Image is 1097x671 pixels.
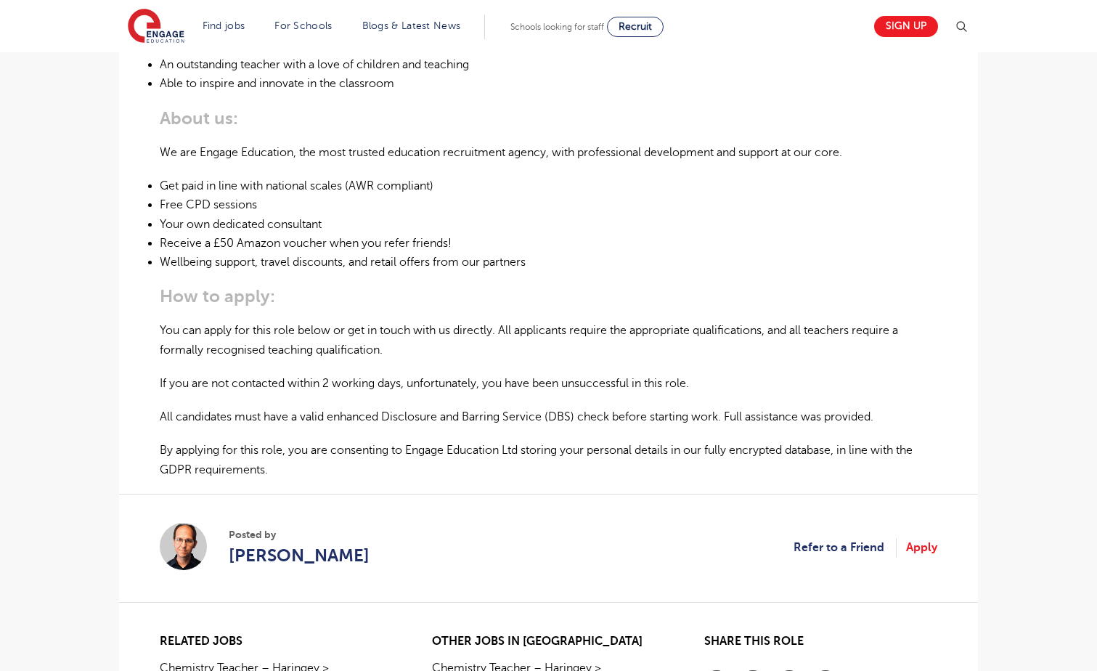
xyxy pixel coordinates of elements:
li: Free CPD sessions [160,195,937,214]
strong: About us: [160,108,238,129]
p: We are Engage Education, the most trusted education recruitment agency, with professional develop... [160,143,937,162]
li: Get paid in line with national scales (AWR compliant) [160,176,937,195]
li: Your own dedicated consultant [160,215,937,234]
a: For Schools [274,20,332,31]
a: Refer to a Friend [794,538,897,557]
li: Able to inspire and innovate in the classroom [160,74,937,93]
h3: How to apply: [160,286,937,306]
a: Blogs & Latest News [362,20,461,31]
p: If you are not contacted within 2 working days, unfortunately, you have been unsuccessful in this... [160,374,937,393]
li: Wellbeing support, travel discounts, and retail offers from our partners [160,253,937,272]
h2: Other jobs in [GEOGRAPHIC_DATA] [432,635,665,648]
li: An outstanding teacher with a love of children and teaching [160,55,937,74]
span: Posted by [229,527,370,542]
a: Find jobs [203,20,245,31]
p: By applying for this role, you are consenting to Engage Education Ltd storing your personal detai... [160,441,937,479]
a: [PERSON_NAME] [229,542,370,569]
a: Recruit [607,17,664,37]
h2: Related jobs [160,635,393,648]
p: You can apply for this role below or get in touch with us directly. All applicants require the ap... [160,321,937,359]
img: Engage Education [128,9,184,45]
span: Schools looking for staff [510,22,604,32]
h2: Share this role [704,635,937,656]
p: All candidates must have a valid enhanced Disclosure and Barring Service (DBS) check before start... [160,407,937,426]
li: Receive a £50 Amazon voucher when you refer friends! [160,234,937,253]
a: Apply [906,538,937,557]
span: Recruit [619,21,652,32]
a: Sign up [874,16,938,37]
